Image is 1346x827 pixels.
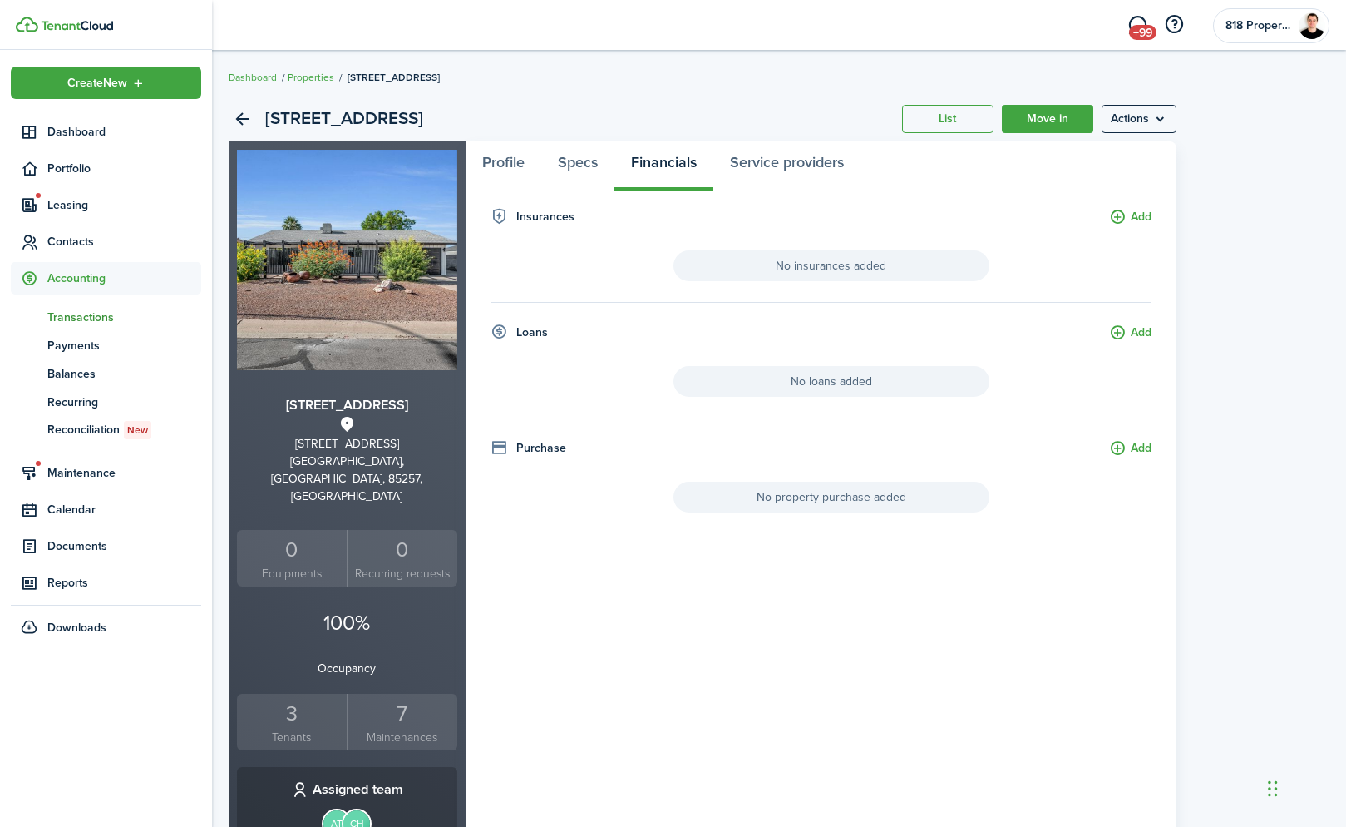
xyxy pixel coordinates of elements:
[11,388,201,416] a: Recurring
[47,309,201,326] span: Transactions
[237,530,348,587] a: 0Equipments
[241,729,343,746] small: Tenants
[237,150,457,370] img: Property avatar
[16,17,38,32] img: TenantCloud
[1109,439,1151,458] button: Add
[1268,764,1278,814] div: Drag
[347,530,457,587] a: 0 Recurring requests
[47,464,201,482] span: Maintenance
[47,574,201,592] span: Reports
[11,359,201,388] a: Balances
[541,141,614,191] a: Specs
[1129,25,1156,40] span: +99
[67,77,127,89] span: Create New
[1122,4,1153,47] a: Messaging
[265,105,423,133] h2: [STREET_ADDRESS]
[673,366,989,397] span: No loans added
[1109,324,1151,343] button: Add
[1002,105,1093,133] a: Move in
[11,331,201,359] a: Payments
[466,141,541,191] a: Profile
[47,123,201,141] span: Dashboard
[1102,105,1176,133] menu-btn: Actions
[241,565,343,582] small: Equipments
[47,270,201,287] span: Accounting
[237,453,457,505] div: [GEOGRAPHIC_DATA], [GEOGRAPHIC_DATA], 85257, [GEOGRAPHIC_DATA]
[47,537,201,555] span: Documents
[237,607,457,639] p: 100%
[516,324,548,341] h4: Loans
[11,416,201,444] a: ReconciliationNew
[41,21,113,31] img: TenantCloud
[313,780,403,800] h3: Assigned team
[352,698,453,730] div: 7
[713,141,860,191] a: Service providers
[47,160,201,177] span: Portfolio
[47,619,106,636] span: Downloads
[11,67,201,99] button: Open menu
[352,534,453,566] div: 0
[11,116,201,148] a: Dashboard
[237,435,457,453] div: [STREET_ADDRESS]
[673,250,989,281] span: No insurances added
[11,303,201,331] a: Transactions
[673,482,989,513] span: No property purchase added
[11,567,201,599] a: Reports
[352,565,453,582] small: Recurring requests
[237,660,457,677] p: Occupancy
[347,694,457,751] a: 7Maintenances
[352,729,453,746] small: Maintenances
[47,394,201,411] span: Recurring
[1160,11,1188,39] button: Open resource center
[241,698,343,730] div: 3
[229,105,257,133] a: Back
[47,421,201,439] span: Reconciliation
[1225,20,1292,32] span: 818 Properties
[516,208,574,225] h4: Insurances
[229,70,277,85] a: Dashboard
[241,534,343,566] div: 0
[288,70,334,85] a: Properties
[47,233,201,250] span: Contacts
[1299,12,1325,39] img: 818 Properties
[1109,208,1151,227] button: Add
[1102,105,1176,133] button: Open menu
[47,337,201,354] span: Payments
[516,439,566,457] h4: Purchase
[47,501,201,518] span: Calendar
[237,694,348,751] a: 3Tenants
[902,105,993,133] a: List
[47,365,201,383] span: Balances
[237,395,457,416] h3: [STREET_ADDRESS]
[1263,747,1346,827] iframe: Chat Widget
[47,196,201,214] span: Leasing
[348,70,440,85] span: [STREET_ADDRESS]
[127,423,148,438] span: New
